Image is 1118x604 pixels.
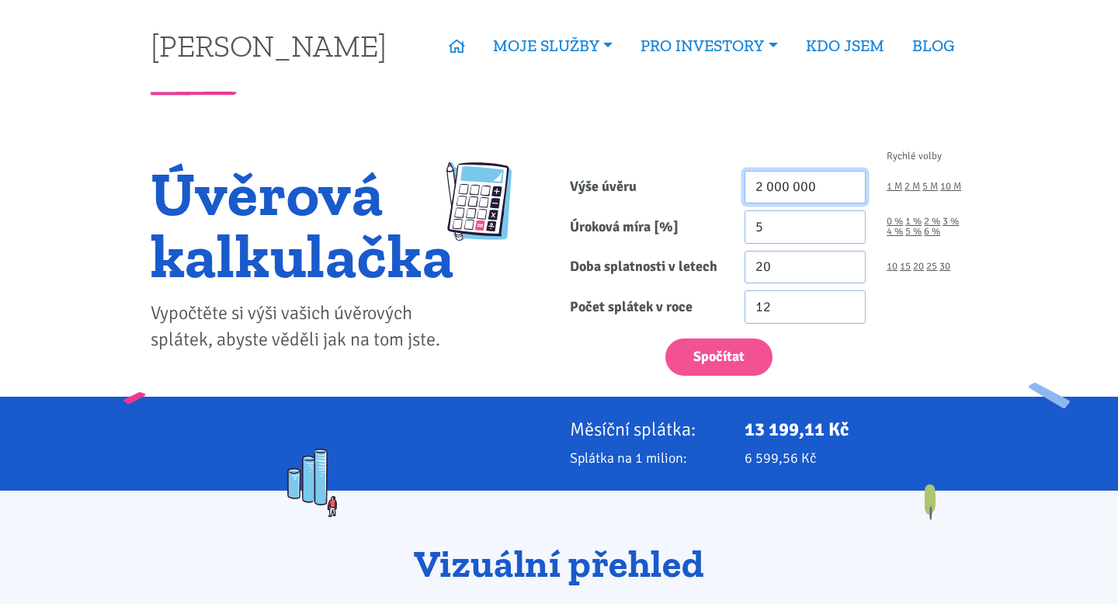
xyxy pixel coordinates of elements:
[665,338,773,377] button: Spočítat
[887,151,942,161] span: Rychlé volby
[905,227,922,237] a: 5 %
[479,28,627,64] a: MOJE SLUŽBY
[745,447,968,469] p: 6 599,56 Kč
[887,227,903,237] a: 4 %
[151,30,387,61] a: [PERSON_NAME]
[559,210,734,244] label: Úroková míra [%]
[887,182,902,192] a: 1 M
[898,28,968,64] a: BLOG
[926,262,937,272] a: 25
[627,28,791,64] a: PRO INVESTORY
[940,182,961,192] a: 10 M
[904,182,920,192] a: 2 M
[745,418,968,440] p: 13 199,11 Kč
[559,171,734,204] label: Výše úvěru
[900,262,911,272] a: 15
[887,217,903,227] a: 0 %
[939,262,950,272] a: 30
[559,251,734,284] label: Doba splatnosti v letech
[570,447,724,469] p: Splátka na 1 milion:
[570,418,724,440] p: Měsíční splátka:
[151,162,454,286] h1: Úvěrová kalkulačka
[792,28,898,64] a: KDO JSEM
[151,543,968,585] h2: Vizuální přehled
[924,227,940,237] a: 6 %
[559,290,734,324] label: Počet splátek v roce
[924,217,940,227] a: 2 %
[151,300,454,353] p: Vypočtěte si výši vašich úvěrových splátek, abyste věděli jak na tom jste.
[943,217,959,227] a: 3 %
[887,262,898,272] a: 10
[913,262,924,272] a: 20
[922,182,938,192] a: 5 M
[905,217,922,227] a: 1 %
